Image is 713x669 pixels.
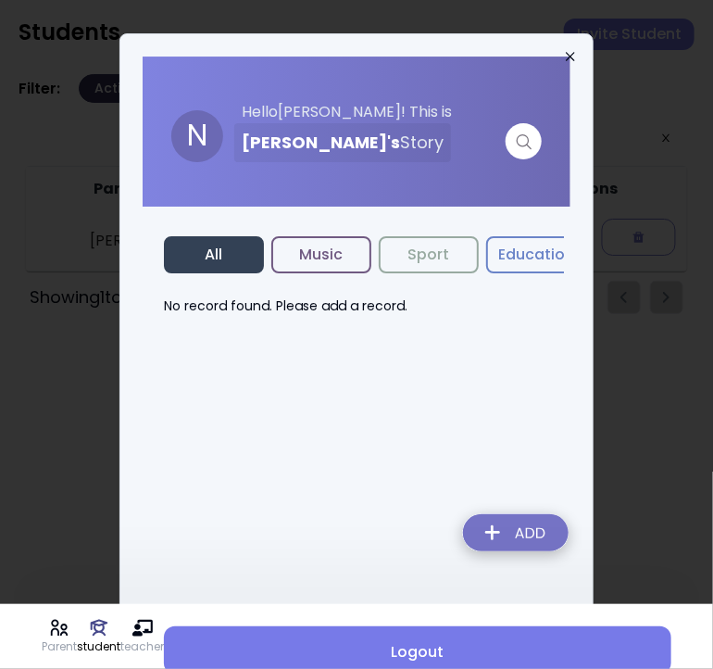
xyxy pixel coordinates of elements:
[164,236,264,273] button: All
[271,236,371,273] button: Music
[164,297,549,316] p: No record found. Please add a record.
[400,131,444,154] span: Story
[486,236,586,273] button: Education
[234,101,542,123] p: Hello [PERSON_NAME] ! This is
[171,110,223,162] div: N
[448,503,583,569] img: addRecordLogo
[379,236,479,273] button: Sport
[242,123,444,162] h3: [PERSON_NAME] 's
